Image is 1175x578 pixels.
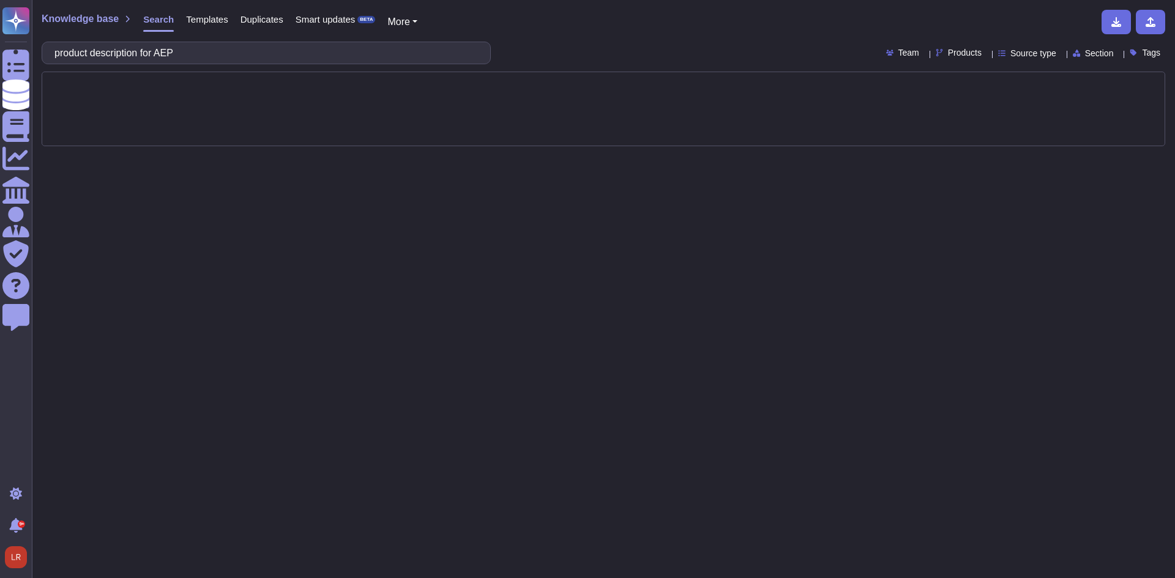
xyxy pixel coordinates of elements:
[387,15,417,29] button: More
[357,16,375,23] div: BETA
[948,48,982,57] span: Products
[241,15,283,24] span: Duplicates
[1085,49,1114,57] span: Section
[5,546,27,568] img: user
[186,15,228,24] span: Templates
[48,42,478,64] input: Search a question or template...
[1142,48,1160,57] span: Tags
[2,544,35,571] button: user
[1010,49,1056,57] span: Source type
[42,14,119,24] span: Knowledge base
[18,521,25,528] div: 9+
[296,15,356,24] span: Smart updates
[143,15,174,24] span: Search
[387,17,409,27] span: More
[898,48,919,57] span: Team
